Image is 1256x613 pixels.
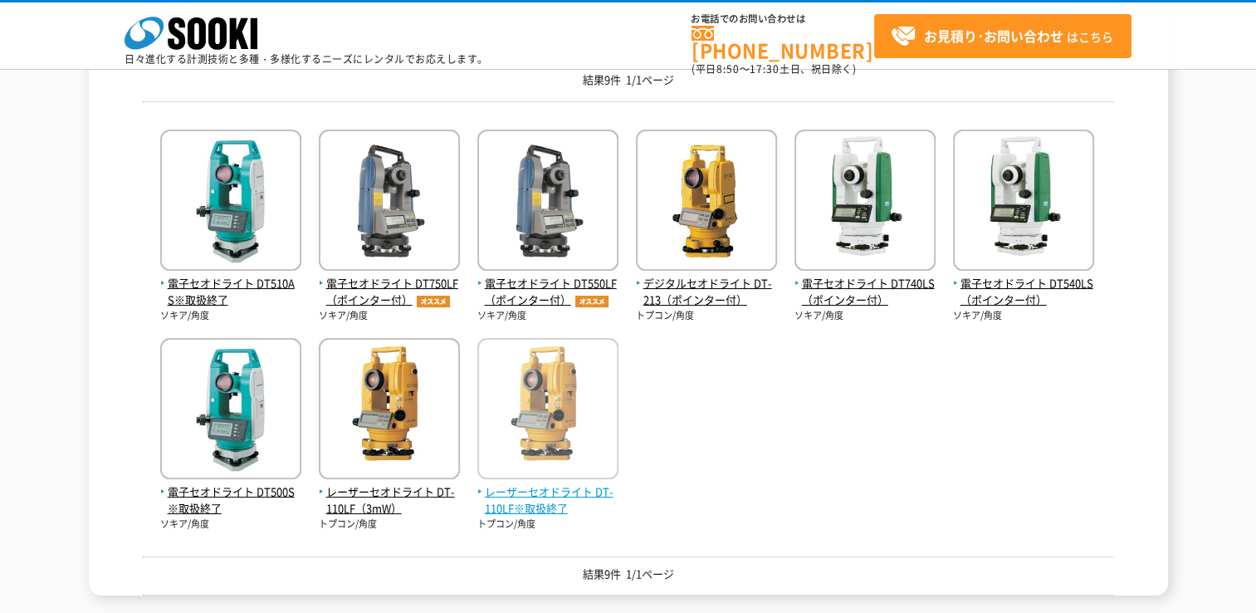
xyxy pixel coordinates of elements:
[571,296,613,307] img: オススメ
[319,338,460,483] img: DT-110LF（3mW）
[160,130,301,275] img: DT510AS※取扱終了
[924,26,1063,46] strong: お見積り･お問い合わせ
[125,54,488,64] p: 日々進化する計測技術と多種・多様化するニーズにレンタルでお応えします。
[891,24,1113,49] span: はこちら
[692,61,856,76] span: (平日 ～ 土日、祝日除く)
[160,309,301,323] p: ソキア/角度
[953,275,1094,310] span: 電子セオドライト DT540LS（ポインター付）
[750,61,780,76] span: 17:30
[319,483,460,518] span: レーザーセオドライト DT-110LF（3mW）
[319,275,460,310] span: 電子セオドライト DT750LF（ポインター付）
[692,26,874,60] a: [PHONE_NUMBER]
[143,71,1114,89] p: 結果9件 1/1ページ
[716,61,740,76] span: 8:50
[477,483,618,518] span: レーザーセオドライト DT-110LF※取扱終了
[143,566,1114,583] p: 結果9件 1/1ページ
[477,466,618,517] a: レーザーセオドライト DT-110LF※取扱終了
[477,309,618,323] p: ソキア/角度
[160,466,301,517] a: 電子セオドライト DT500S※取扱終了
[636,257,777,309] a: デジタルセオドライト DT-213（ポインター付）
[636,309,777,323] p: トプコン/角度
[319,257,460,309] a: 電子セオドライト DT750LF（ポインター付）オススメ
[160,483,301,518] span: 電子セオドライト DT500S※取扱終了
[477,275,618,310] span: 電子セオドライト DT550LF（ポインター付）
[413,296,454,307] img: オススメ
[319,130,460,275] img: DT750LF（ポインター付）
[953,309,1094,323] p: ソキア/角度
[160,338,301,483] img: DT500S※取扱終了
[160,517,301,532] p: ソキア/角度
[319,466,460,517] a: レーザーセオドライト DT-110LF（3mW）
[794,130,936,275] img: DT740LS（ポインター付）
[636,275,777,310] span: デジタルセオドライト DT-213（ポインター付）
[794,257,936,309] a: 電子セオドライト DT740LS（ポインター付）
[692,14,874,24] span: お電話でのお問い合わせは
[953,257,1094,309] a: 電子セオドライト DT540LS（ポインター付）
[794,309,936,323] p: ソキア/角度
[319,309,460,323] p: ソキア/角度
[953,130,1094,275] img: DT540LS（ポインター付）
[636,130,777,275] img: DT-213（ポインター付）
[477,517,618,532] p: トプコン/角度
[874,14,1131,58] a: お見積り･お問い合わせはこちら
[319,517,460,532] p: トプコン/角度
[160,257,301,309] a: 電子セオドライト DT510AS※取扱終了
[160,275,301,310] span: 電子セオドライト DT510AS※取扱終了
[477,130,618,275] img: DT550LF（ポインター付）
[477,257,618,309] a: 電子セオドライト DT550LF（ポインター付）オススメ
[477,338,618,483] img: DT-110LF※取扱終了
[794,275,936,310] span: 電子セオドライト DT740LS（ポインター付）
